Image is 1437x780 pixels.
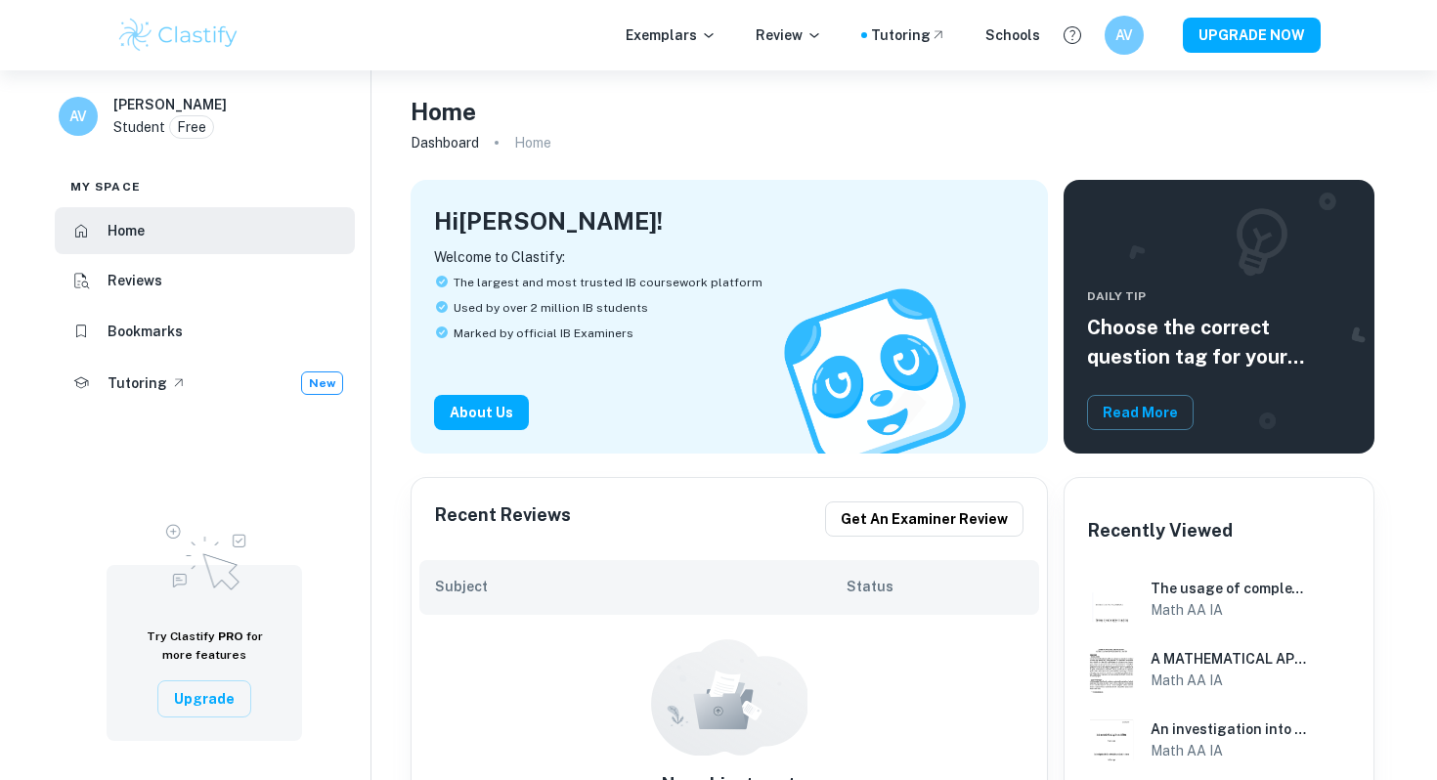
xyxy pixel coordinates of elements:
p: Free [177,116,206,138]
h6: Math AA IA [1151,599,1307,621]
span: Marked by official IB Examiners [454,325,633,342]
img: Upgrade to Pro [155,512,253,596]
img: Math AA IA example thumbnail: An investigation into the most suitable [1088,716,1135,763]
span: Daily Tip [1087,287,1351,305]
a: Home [55,207,355,254]
h6: AV [67,106,90,127]
h4: Home [411,94,476,129]
a: Math AA IA example thumbnail: A MATHEMATICAL APPROACH TO OPTIMIZING BLA MATHEMATICAL APPROACH TO ... [1080,638,1358,701]
h6: Recently Viewed [1088,517,1233,544]
a: Math AA IA example thumbnail: The usage of complex numbers in analyzinThe usage of complex number... [1080,568,1358,630]
h6: Bookmarks [108,321,183,342]
button: About Us [434,395,529,430]
h6: Status [847,576,1023,597]
h6: Try Clastify for more features [130,628,279,665]
h6: AV [1113,24,1136,46]
h6: [PERSON_NAME] [113,94,227,115]
button: Help and Feedback [1056,19,1089,52]
h4: Hi [PERSON_NAME] ! [434,203,663,238]
h6: Reviews [108,270,162,291]
h6: A MATHEMATICAL APPROACH TO OPTIMIZING BLOOD VESSEL BRANCHING [1151,648,1307,670]
p: Exemplars [626,24,717,46]
button: AV [1105,16,1144,55]
h6: An investigation into the most suitable container(s) to store a hot beverage [1151,718,1307,740]
button: Get an examiner review [825,501,1023,537]
h6: Recent Reviews [435,501,571,537]
h6: Home [108,220,145,241]
p: Welcome to Clastify: [434,246,1024,268]
h5: Choose the correct question tag for your coursework [1087,313,1351,371]
a: Dashboard [411,129,479,156]
span: My space [70,178,141,195]
span: Used by over 2 million IB students [454,299,648,317]
h6: Subject [435,576,848,597]
a: Math AA IA example thumbnail: An investigation into the most suitable An investigation into the m... [1080,709,1358,771]
h6: Math AA IA [1151,740,1307,761]
p: Review [756,24,822,46]
a: Tutoring [871,24,946,46]
img: Math AA IA example thumbnail: The usage of complex numbers in analyzin [1088,576,1135,623]
button: Read More [1087,395,1194,430]
a: TutoringNew [55,359,355,408]
span: PRO [218,629,243,643]
a: Schools [985,24,1040,46]
button: UPGRADE NOW [1183,18,1321,53]
span: The largest and most trusted IB coursework platform [454,274,762,291]
a: Reviews [55,258,355,305]
h6: Tutoring [108,372,167,394]
span: New [302,374,342,392]
p: Home [514,132,551,153]
button: Upgrade [157,680,251,717]
p: Student [113,116,165,138]
a: Bookmarks [55,308,355,355]
img: Math AA IA example thumbnail: A MATHEMATICAL APPROACH TO OPTIMIZING BL [1088,646,1135,693]
h6: The usage of complex numbers in analyzing Alternating Current (AC) Resistor-Inductor-Capacitor (RLC) [1151,578,1307,599]
img: Clastify logo [116,16,240,55]
h6: Math AA IA [1151,670,1307,691]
